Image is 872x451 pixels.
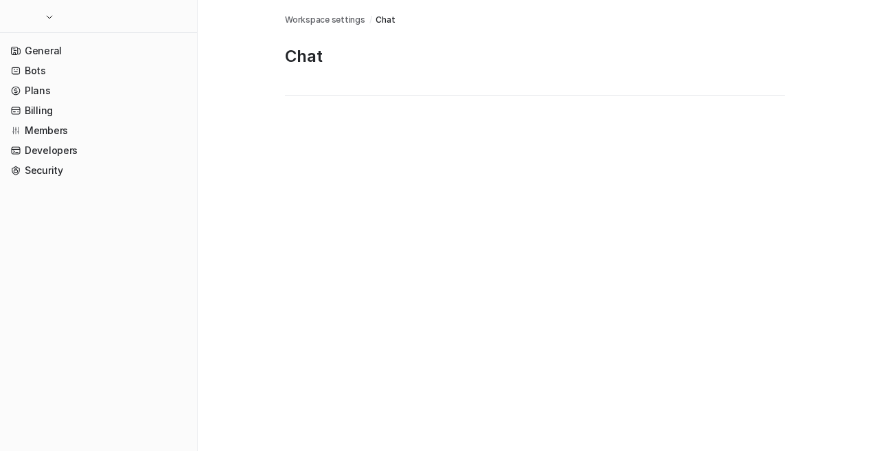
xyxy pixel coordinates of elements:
a: Chat [376,14,395,26]
span: / [369,14,372,26]
a: Developers [5,141,192,160]
a: Security [5,161,192,180]
a: General [5,41,192,60]
a: Members [5,121,192,140]
p: Chat [285,45,785,67]
a: Billing [5,101,192,120]
a: Bots [5,61,192,80]
a: Workspace settings [285,14,365,26]
a: Plans [5,81,192,100]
